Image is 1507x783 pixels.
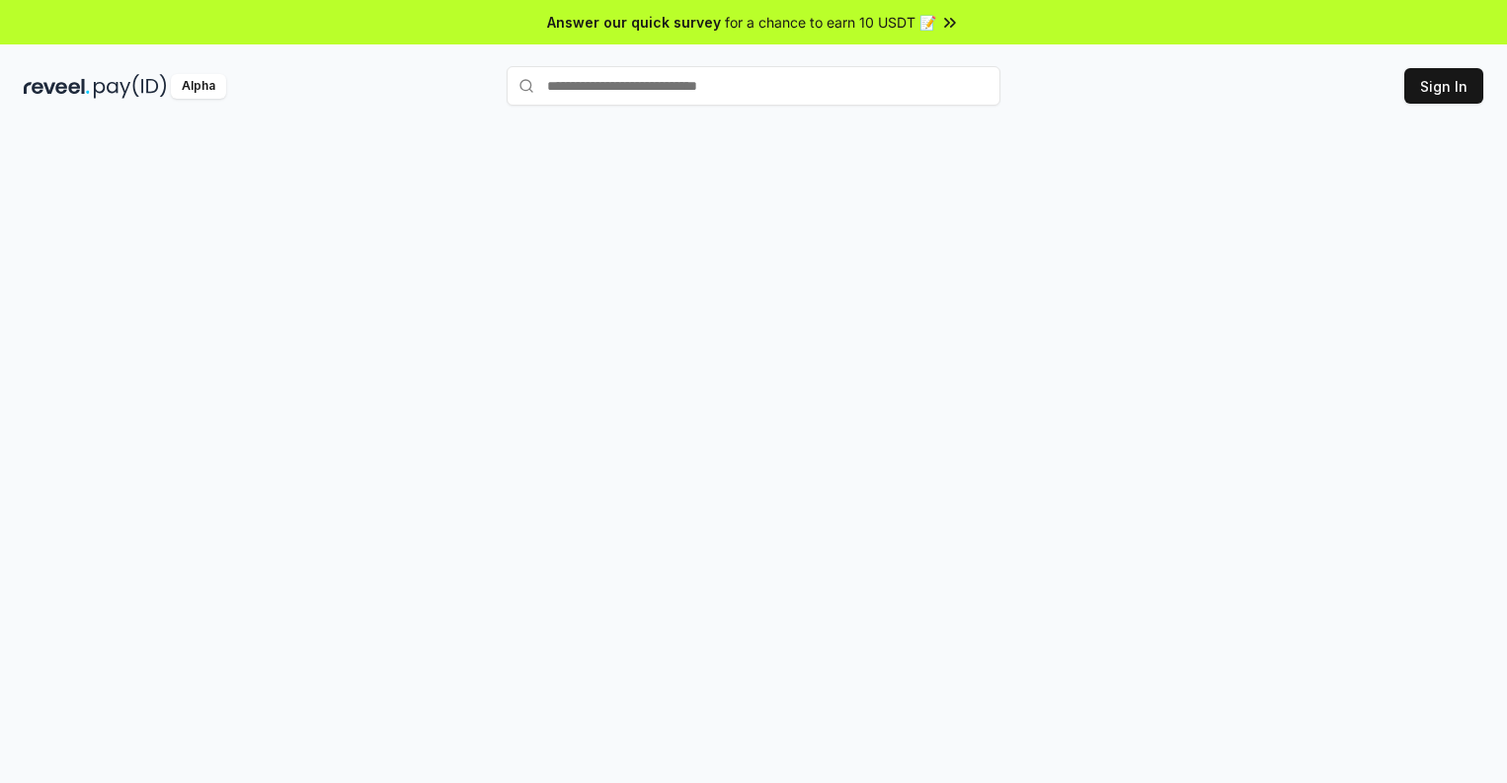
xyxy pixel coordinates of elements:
[725,12,936,33] span: for a chance to earn 10 USDT 📝
[171,74,226,99] div: Alpha
[94,74,167,99] img: pay_id
[547,12,721,33] span: Answer our quick survey
[24,74,90,99] img: reveel_dark
[1404,68,1483,104] button: Sign In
